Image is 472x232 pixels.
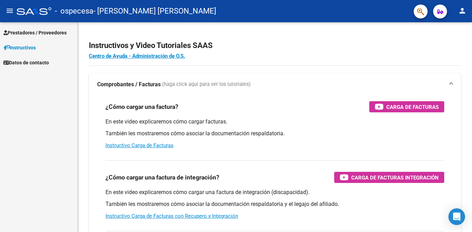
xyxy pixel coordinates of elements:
p: En este video explicaremos cómo cargar facturas. [106,118,444,126]
span: - ospecesa [55,3,93,19]
p: También les mostraremos cómo asociar la documentación respaldatoria y el legajo del afiliado. [106,200,444,208]
h2: Instructivos y Video Tutoriales SAAS [89,39,461,52]
span: Prestadores / Proveedores [3,29,67,37]
h3: ¿Cómo cargar una factura? [106,102,178,112]
mat-icon: person [458,7,466,15]
h3: ¿Cómo cargar una factura de integración? [106,173,219,182]
mat-expansion-panel-header: Comprobantes / Facturas (haga click aquí para ver los tutoriales) [89,73,461,96]
span: Carga de Facturas [386,103,439,111]
span: Datos de contacto [3,59,49,66]
a: Instructivo Carga de Facturas con Recupero x Integración [106,213,238,219]
button: Carga de Facturas [369,101,444,112]
strong: Comprobantes / Facturas [97,81,161,88]
span: Instructivos [3,44,36,51]
a: Centro de Ayuda - Administración de O.S. [89,53,185,59]
a: Instructivo Carga de Facturas [106,142,174,149]
span: - [PERSON_NAME] [PERSON_NAME] [93,3,216,19]
div: Open Intercom Messenger [448,208,465,225]
button: Carga de Facturas Integración [334,172,444,183]
span: Carga de Facturas Integración [351,173,439,182]
p: También les mostraremos cómo asociar la documentación respaldatoria. [106,130,444,137]
p: En este video explicaremos cómo cargar una factura de integración (discapacidad). [106,189,444,196]
span: (haga click aquí para ver los tutoriales) [162,81,251,88]
mat-icon: menu [6,7,14,15]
